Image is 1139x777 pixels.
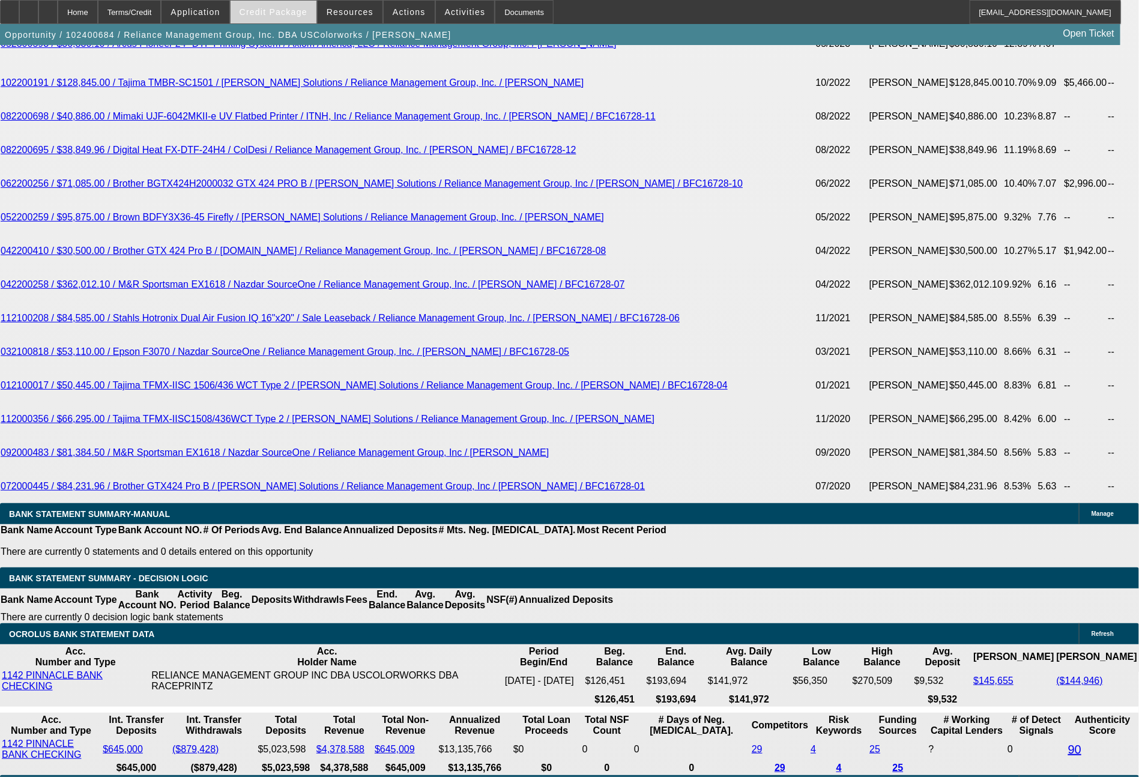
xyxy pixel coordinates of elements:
td: 06/2022 [815,167,869,201]
td: $193,694 [646,670,706,692]
th: Beg. Balance [585,645,645,668]
td: -- [1063,335,1107,369]
td: $2,996.00 [1063,167,1107,201]
button: Application [162,1,229,23]
th: Acc. Number and Type [1,645,150,668]
a: 082200695 / $38,849.96 / Digital Heat FX-DTF-24H4 / ColDesi / Reliance Management Group, Inc. / [... [1,145,576,155]
p: There are currently 0 statements and 0 details entered on this opportunity [1,546,666,557]
span: Manage [1092,510,1114,517]
th: Annualized Deposits [518,588,614,611]
a: 90 [1068,743,1081,756]
td: 11/2020 [815,402,869,436]
span: Activities [445,7,486,17]
td: -- [1063,402,1107,436]
td: [PERSON_NAME] [869,100,949,133]
a: $645,009 [375,744,415,754]
td: $71,085.00 [949,167,1003,201]
a: $145,655 [973,676,1014,686]
td: [PERSON_NAME] [869,369,949,402]
th: $141,972 [707,694,791,706]
td: $0 [513,738,581,761]
td: $81,384.50 [949,436,1003,470]
th: # of Detect Signals [1007,714,1066,737]
td: $66,295.00 [949,402,1003,436]
a: 29 [752,744,763,754]
td: -- [1063,436,1107,470]
td: [PERSON_NAME] [869,201,949,234]
a: 032100818 / $53,110.00 / Epson F3070 / Nazdar SourceOne / Reliance Management Group, Inc. / [PERS... [1,346,569,357]
a: 072000445 / $84,231.96 / Brother GTX424 Pro B / [PERSON_NAME] Solutions / Reliance Management Gro... [1,481,645,491]
td: 11.19% [1003,133,1037,167]
th: Avg. Deposits [444,588,486,611]
td: $128,845.00 [949,66,1003,100]
td: [PERSON_NAME] [869,436,949,470]
th: $9,532 [914,694,972,706]
td: 9.09 [1038,66,1064,100]
th: Total Non-Revenue [374,714,437,737]
td: RELIANCE MANAGEMENT GROUP INC DBA USCOLORWORKS DBA RACEPRINTZ [151,670,503,692]
td: -- [1063,470,1107,503]
td: [DATE] - [DATE] [504,670,584,692]
th: Account Type [53,588,118,611]
td: 5.63 [1038,470,1064,503]
th: $0 [513,762,581,774]
a: 112100208 / $84,585.00 / Stahls Hotronix Dual Air Fusion IQ 16"x20" / Sale Leaseback / Reliance M... [1,313,680,323]
th: NSF(#) [486,588,518,611]
a: 062200256 / $71,085.00 / Brother BGTX424H2000032 GTX 424 PRO B / [PERSON_NAME] Solutions / Relian... [1,178,743,189]
button: Resources [318,1,382,23]
th: # Working Capital Lenders [928,714,1006,737]
td: $5,023,598 [258,738,315,761]
td: 10.23% [1003,100,1037,133]
td: 8.83% [1003,369,1037,402]
th: $645,000 [102,762,171,774]
td: 9.92% [1003,268,1037,301]
td: -- [1063,100,1107,133]
td: 7.07 [1038,167,1064,201]
a: 012100017 / $50,445.00 / Tajima TFMX-IISC 1506/436 WCT Type 2 / [PERSON_NAME] Solutions / Relianc... [1,380,728,390]
a: 25 [893,763,904,773]
td: [PERSON_NAME] [869,66,949,100]
td: 5.17 [1038,234,1064,268]
a: 052200259 / $95,875.00 / Brown BDFY3X36-45 Firefly / [PERSON_NAME] Solutions / Reliance Managemen... [1,212,604,222]
span: Refresh to pull Number of Working Capital Lenders [929,744,934,754]
td: 10.40% [1003,167,1037,201]
th: # Mts. Neg. [MEDICAL_DATA]. [438,524,576,536]
th: # Of Periods [203,524,261,536]
button: Activities [436,1,495,23]
th: Acc. Holder Name [151,645,503,668]
th: Total Revenue [316,714,373,737]
td: $30,500.00 [949,234,1003,268]
span: BANK STATEMENT SUMMARY-MANUAL [9,509,170,519]
span: Resources [327,7,373,17]
td: 5.83 [1038,436,1064,470]
span: OCROLUS BANK STATEMENT DATA [9,629,154,639]
td: 11/2021 [815,301,869,335]
th: Total Deposits [258,714,315,737]
th: 0 [633,762,750,774]
td: $9,532 [914,670,972,692]
span: Actions [393,7,426,17]
td: 0 [1007,738,1066,761]
a: ($879,428) [172,744,219,754]
th: Total Loan Proceeds [513,714,581,737]
th: Sum of the Total NSF Count and Total Overdraft Fee Count from Ocrolus [582,714,632,737]
a: Open Ticket [1059,23,1119,44]
td: [PERSON_NAME] [869,335,949,369]
th: Risk Keywords [810,714,868,737]
td: 08/2022 [815,133,869,167]
td: 03/2021 [815,335,869,369]
th: Authenticity Score [1068,714,1138,737]
th: Avg. Deposit [914,645,972,668]
button: Actions [384,1,435,23]
a: 112000356 / $66,295.00 / Tajima TFMX-IISC1508/436WCT Type 2 / [PERSON_NAME] Solutions / Reliance ... [1,414,654,424]
th: $4,378,588 [316,762,373,774]
a: 092000483 / $81,384.50 / M&R Sportsman EX1618 / Nazdar SourceOne / Reliance Management Group, Inc... [1,447,549,458]
td: -- [1063,133,1107,167]
td: $53,110.00 [949,335,1003,369]
td: 8.42% [1003,402,1037,436]
td: 7.76 [1038,201,1064,234]
td: 08/2022 [815,100,869,133]
td: $40,886.00 [949,100,1003,133]
td: 10.27% [1003,234,1037,268]
th: Annualized Deposits [342,524,438,536]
